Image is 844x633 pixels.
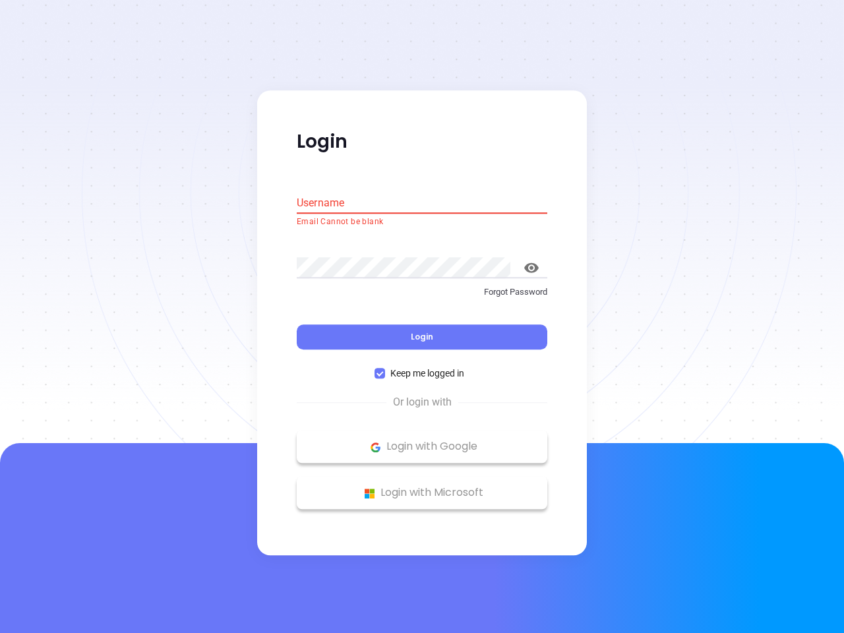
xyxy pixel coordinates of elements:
img: Google Logo [367,439,384,456]
p: Login with Microsoft [303,483,541,503]
p: Login with Google [303,437,541,457]
p: Login [297,130,547,154]
span: Login [411,332,433,343]
button: Google Logo Login with Google [297,431,547,464]
p: Email Cannot be blank [297,216,547,229]
a: Forgot Password [297,286,547,309]
button: Login [297,325,547,350]
span: Keep me logged in [385,367,469,381]
img: Microsoft Logo [361,485,378,502]
span: Or login with [386,395,458,411]
button: Microsoft Logo Login with Microsoft [297,477,547,510]
p: Forgot Password [297,286,547,299]
button: toggle password visibility [516,252,547,284]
